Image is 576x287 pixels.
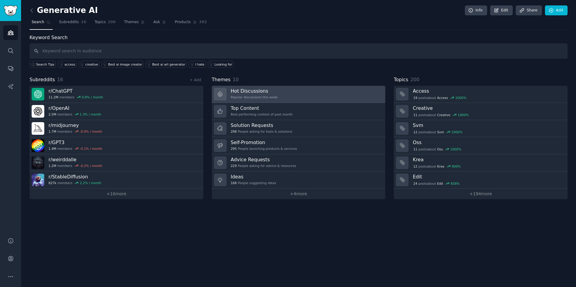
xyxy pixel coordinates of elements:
[190,78,201,82] a: + Add
[231,147,297,151] div: People launching products & services
[452,130,463,134] div: 1000 %
[30,35,67,40] label: Keyword Search
[437,96,448,100] span: Access
[49,164,102,168] div: members
[231,156,296,163] h3: Advice Requests
[413,139,563,146] h3: Oss
[413,156,563,163] h3: Krea
[231,181,276,185] div: People suggesting ideas
[413,164,461,169] div: post s about
[49,88,103,94] h3: r/ ChatGPT
[32,139,44,152] img: GPT3
[195,62,204,66] div: I hate
[49,181,101,185] div: members
[490,5,513,16] a: Edit
[32,88,44,100] img: ChatGPT
[231,129,237,134] span: 298
[212,189,386,199] a: +4more
[30,17,53,30] a: Search
[4,5,17,16] img: GummySearch logo
[30,154,203,171] a: r/weirddalle1.2Mmembers-0.2% / month
[413,112,469,118] div: post s about
[413,113,417,117] span: 11
[49,139,102,146] h3: r/ GPT3
[122,17,147,30] a: Themes
[30,137,203,154] a: r/GPT31.4Mmembers-0.1% / month
[108,20,116,25] span: 200
[49,147,56,151] span: 1.4M
[413,129,463,135] div: post s about
[80,181,101,185] div: 2.2 % / month
[413,164,417,168] span: 12
[32,105,44,118] img: OpenAI
[394,189,568,199] a: +194more
[80,129,102,134] div: -0.0 % / month
[394,137,568,154] a: Oss11postsaboutOss1000%
[516,5,542,16] a: Share
[30,120,203,137] a: r/midjourney1.7Mmembers-0.0% / month
[413,96,417,100] span: 19
[212,137,386,154] a: Self-Promotion295People launching products & services
[102,61,143,68] a: Best ai image creator
[413,181,460,186] div: post s about
[437,164,444,168] span: Krea
[49,174,101,180] h3: r/ StableDiffusion
[231,129,292,134] div: People asking for tools & solutions
[36,62,55,66] span: Search Tips
[173,17,209,30] a: Products392
[57,77,63,82] span: 16
[450,147,462,151] div: 1000 %
[233,77,239,82] span: 10
[58,61,77,68] a: access
[212,76,231,84] span: Themes
[231,164,237,168] span: 229
[394,171,568,189] a: Edit24postsaboutEdit858%
[465,5,487,16] a: Info
[80,147,102,151] div: -0.1 % / month
[437,181,443,186] span: Edit
[57,17,88,30] a: Subreddits16
[231,122,292,128] h3: Solution Requests
[413,105,563,111] h3: Creative
[413,181,417,186] span: 24
[49,112,56,116] span: 2.5M
[394,86,568,103] a: Access19postsaboutAccess1000%
[413,88,563,94] h3: Access
[231,147,237,151] span: 295
[212,120,386,137] a: Solution Requests298People asking for tools & solutions
[413,147,462,152] div: post s about
[231,95,278,99] div: Popular discussions this week
[49,105,101,111] h3: r/ OpenAI
[80,164,102,168] div: -0.2 % / month
[151,17,168,30] a: Ask
[49,122,102,128] h3: r/ midjourney
[394,120,568,137] a: Svm12postsaboutSvm1000%
[437,113,450,117] span: Creative
[32,20,44,25] span: Search
[410,77,419,82] span: 200
[153,20,160,25] span: Ask
[85,62,98,66] div: creative
[32,122,44,135] img: midjourney
[231,88,278,94] h3: Hot Discussions
[214,62,232,66] div: Looking for
[458,113,469,117] div: 1000 %
[32,156,44,169] img: weirddalle
[30,61,56,68] button: Search Tips
[455,96,466,100] div: 1000 %
[30,43,568,59] input: Keyword search in audience
[30,86,203,103] a: r/ChatGPT11.2Mmembers0.8% / month
[394,103,568,120] a: Creative11postsaboutCreative1000%
[30,6,98,15] h2: Generative AI
[394,76,408,84] span: Topics
[175,20,191,25] span: Products
[92,17,118,30] a: Topics200
[30,189,203,199] a: +10more
[49,95,103,99] div: members
[124,20,139,25] span: Themes
[81,20,86,25] span: 16
[208,61,233,68] a: Looking for
[231,164,296,168] div: People asking for advice & resources
[413,147,417,151] span: 11
[231,174,276,180] h3: Ideas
